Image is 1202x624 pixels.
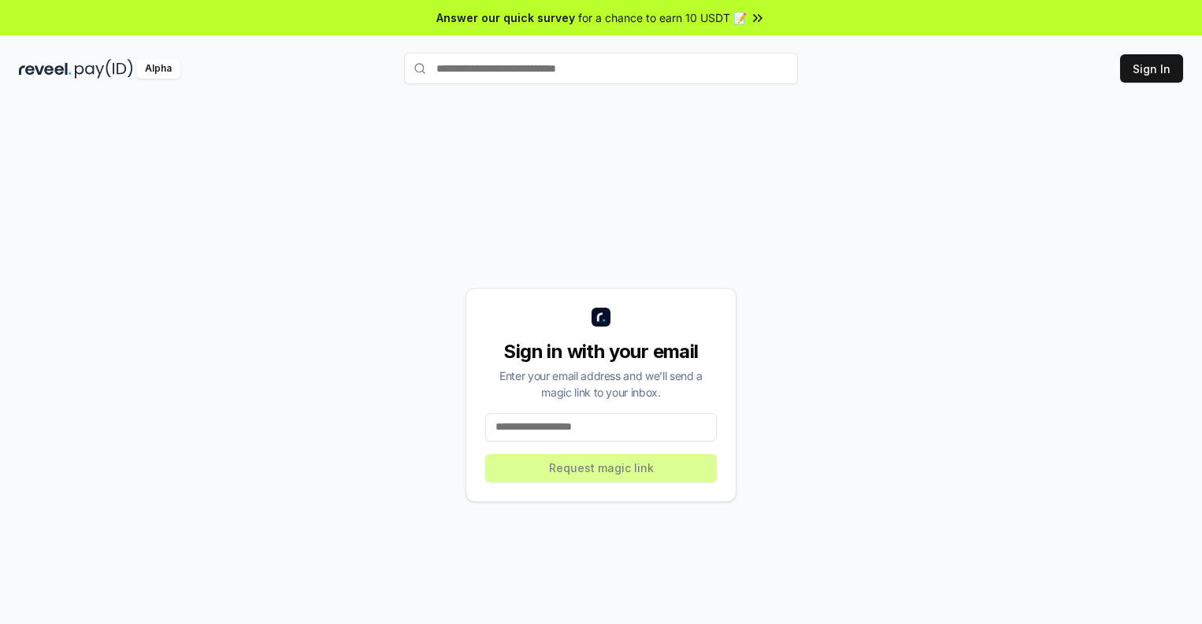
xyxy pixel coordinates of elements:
[136,59,180,79] div: Alpha
[592,308,610,327] img: logo_small
[578,9,747,26] span: for a chance to earn 10 USDT 📝
[436,9,575,26] span: Answer our quick survey
[75,59,133,79] img: pay_id
[485,367,717,401] div: Enter your email address and we’ll send a magic link to your inbox.
[19,59,72,79] img: reveel_dark
[485,339,717,364] div: Sign in with your email
[1120,54,1183,83] button: Sign In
